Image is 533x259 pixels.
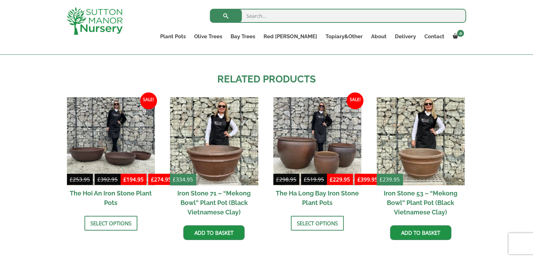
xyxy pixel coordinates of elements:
a: Select options for “The Hoi An Iron Stone Plant Pots” [84,216,137,231]
img: logo [67,7,123,35]
input: Search... [210,9,466,23]
del: - [273,175,327,185]
bdi: 194.95 [123,176,144,183]
bdi: 392.95 [97,176,118,183]
bdi: 229.95 [330,176,350,183]
span: £ [70,176,73,183]
a: Topiary&Other [321,32,367,41]
span: £ [97,176,101,183]
span: £ [173,176,176,183]
span: 0 [457,30,464,37]
h2: Iron Stone 71 – “Mekong Bowl” Plant Pot (Black Vietnamese Clay) [170,185,258,220]
span: Sale! [347,92,363,109]
a: Sale! £298.95-£519.95 £229.95-£399.95 The Ha Long Bay Iron Stone Plant Pots [273,97,361,211]
a: About [367,32,390,41]
span: £ [276,176,279,183]
ins: - [121,175,174,185]
a: Olive Trees [190,32,226,41]
ins: - [327,175,381,185]
a: £334.95 Iron Stone 71 – “Mekong Bowl” Plant Pot (Black Vietnamese Clay) [170,97,258,220]
a: £239.95 Iron Stone 53 – “Mekong Bowl” Plant Pot (Black Vietnamese Clay) [377,97,465,220]
bdi: 253.95 [70,176,90,183]
h2: Iron Stone 53 – “Mekong Bowl” Plant Pot (Black Vietnamese Clay) [377,185,465,220]
bdi: 298.95 [276,176,296,183]
bdi: 334.95 [173,176,193,183]
span: £ [330,176,333,183]
span: £ [357,176,361,183]
a: Plant Pots [156,32,190,41]
bdi: 519.95 [304,176,324,183]
a: Add to basket: “Iron Stone 53 - "Mekong Bowl" Plant Pot (Black Vietnamese Clay)” [390,225,451,240]
a: 0 [448,32,466,41]
img: Iron Stone 71 - "Mekong Bowl" Plant Pot (Black Vietnamese Clay) [170,97,258,185]
span: £ [123,176,127,183]
span: Sale! [140,92,157,109]
span: £ [151,176,154,183]
a: Delivery [390,32,420,41]
span: £ [304,176,307,183]
h2: Related products [67,72,466,87]
a: Sale! £253.95-£392.95 £194.95-£274.95 The Hoi An Iron Stone Plant Pots [67,97,155,211]
img: The Ha Long Bay Iron Stone Plant Pots [273,97,361,185]
img: Iron Stone 53 - "Mekong Bowl" Plant Pot (Black Vietnamese Clay) [377,97,465,185]
del: - [67,175,121,185]
a: Contact [420,32,448,41]
a: Red [PERSON_NAME] [259,32,321,41]
span: £ [380,176,383,183]
img: The Hoi An Iron Stone Plant Pots [67,97,155,185]
bdi: 399.95 [357,176,378,183]
a: Bay Trees [226,32,259,41]
a: Select options for “The Ha Long Bay Iron Stone Plant Pots” [291,216,344,231]
h2: The Ha Long Bay Iron Stone Plant Pots [273,185,361,211]
bdi: 239.95 [380,176,400,183]
bdi: 274.95 [151,176,171,183]
a: Add to basket: “Iron Stone 71 - "Mekong Bowl" Plant Pot (Black Vietnamese Clay)” [183,225,245,240]
h2: The Hoi An Iron Stone Plant Pots [67,185,155,211]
